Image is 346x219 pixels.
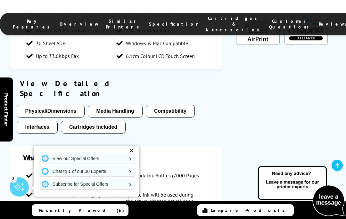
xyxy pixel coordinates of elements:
[149,21,199,27] span: Specification
[126,40,188,46] span: Windows & Mac Compatible
[23,153,209,163] div: What's in the Box?
[60,21,99,27] span: Overview
[38,166,135,176] a: Chat to 1 of our 30 Experts
[17,121,58,134] button: Interfaces
[38,153,135,164] a: View our Special Offers
[61,121,126,134] button: Cartridges Included
[88,105,142,118] button: Media Handling
[284,40,328,46] a: KeyFeatureModal324
[126,172,200,185] span: 2 x Black Ink Bottles (7000 Pages Each)*
[36,53,79,59] span: Up to 33.6Kbps Fax
[17,105,85,118] button: Physical/Dimensions
[211,207,288,213] span: Compare Products
[126,191,200,217] span: *(Some ink will be used during the set-up process. Actual page counts will vary from these estima...
[146,105,195,118] button: Compatibility
[13,18,53,30] span: Key Features
[106,18,143,30] span: Similar Printers
[3,93,10,126] span: Product Finder
[205,15,263,33] span: Cartridges & Accessories
[269,18,312,30] span: Customer Questions
[32,204,128,216] a: Recently Viewed (5)
[256,165,346,218] img: Open Live Chat window
[39,207,124,213] span: Recently Viewed (5)
[10,175,17,182] div: 3
[197,204,294,216] a: Compare Products
[36,40,65,46] span: 30 Sheet ADF
[236,40,280,46] a: KeyFeatureModal85
[126,53,195,59] span: 6.1cm Colour LCD Touch Screen
[38,179,135,189] a: Subscribe for Special Offers
[17,78,215,98] div: View Detailed Specification
[127,146,136,155] div: ✕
